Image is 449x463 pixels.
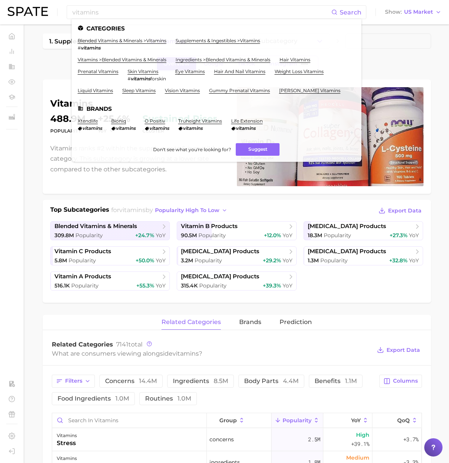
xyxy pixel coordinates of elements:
button: QoQ [372,413,421,428]
span: body parts [244,378,299,384]
a: [MEDICAL_DATA] products315.4k Popularity+39.3% YoY [177,271,297,291]
span: related categories [161,319,221,326]
span: Popularity [75,232,103,239]
span: YoY [156,257,166,264]
span: 18.3m [308,232,322,239]
h1: vitamins [50,99,228,108]
div: vitamins [57,431,77,440]
span: vitamin b products [181,223,238,230]
input: Search in vitamins [52,413,206,428]
em: vitamins [82,125,102,131]
span: +29.2% [263,257,281,264]
a: gummy prenatal vitamins [209,88,270,93]
a: 1. supplements & ingestibles [43,34,112,49]
a: prenatal vitamins [78,69,118,74]
span: Search [340,9,361,16]
a: skin vitamins [128,69,158,74]
button: Suggest [236,143,280,156]
span: Popularity [283,417,312,423]
em: vitamins [116,125,136,131]
span: vitamins [119,206,145,214]
a: o positiv [145,118,165,124]
button: ShowUS Market [383,7,443,17]
span: Medium [346,453,369,462]
span: 315.4k [181,282,198,289]
div: stress [57,439,77,448]
dt: Popularity [50,126,86,136]
span: # [128,76,131,81]
span: +32.8% [389,257,407,264]
span: 14.4m [139,377,157,385]
a: vitamin c products5.8m Popularity+50.0% YoY [50,246,170,265]
a: vitamins >blended vitamins & minerals [78,57,166,62]
img: SPATE [8,7,48,16]
a: life extension [231,118,263,124]
a: hair vitamins [280,57,310,62]
span: brands [239,319,261,326]
em: vitamins [183,125,203,131]
span: 1.0m [177,395,191,402]
span: [MEDICAL_DATA] products [308,223,386,230]
span: US Market [404,10,433,14]
span: 1.0m [115,395,129,402]
span: Popularity [195,257,222,264]
a: Log out. Currently logged in with e-mail yumi.toki@spate.nyc. [6,445,18,457]
span: +50.0% [136,257,154,264]
span: 2.5m [308,435,320,444]
span: YoY [156,282,166,289]
a: [PERSON_NAME] vitamins [279,88,340,93]
span: +3.7% [403,435,419,444]
a: blended vitamins & minerals309.8m Popularity+24.7% YoY [50,221,170,240]
span: [MEDICAL_DATA] products [181,248,259,255]
span: High [356,430,369,439]
span: 8.5m [214,377,228,385]
a: vitamin b products90.5m Popularity+12.0% YoY [177,221,297,240]
span: # [78,45,81,51]
span: vitamins [173,350,199,357]
a: [MEDICAL_DATA] products18.3m Popularity+27.3% YoY [304,221,423,240]
span: benefits [315,378,357,384]
span: YoY [156,232,166,239]
a: truheight vitamins [178,118,222,124]
a: hair and nail vitamins [214,69,265,74]
span: 516.1k [54,282,70,289]
a: blended vitamins & minerals >vitamins [78,38,166,43]
span: Filters [65,378,82,384]
span: 3.2m [181,257,193,264]
span: Show [385,10,402,14]
span: Related Categories [52,341,113,348]
em: vitamins [149,125,169,131]
button: Export Data [375,345,422,355]
input: Search here for a brand, industry, or ingredient [72,6,331,19]
span: 7141 [116,341,128,348]
dd: 488.9m [50,114,86,123]
span: 90.5m [181,232,197,239]
em: vitamins [236,125,256,131]
span: Prediction [280,319,312,326]
span: +27.3% [390,232,407,239]
a: weight loss vitamins [275,69,324,74]
span: blended vitamins & minerals [54,223,137,230]
span: Popularity [199,282,227,289]
span: vitamin a products [54,273,111,280]
a: bioniq [111,118,126,124]
button: YoY [323,413,372,428]
span: Popularity [69,257,96,264]
a: [MEDICAL_DATA] products3.2m Popularity+29.2% YoY [177,246,297,265]
span: ingredients [173,378,228,384]
span: 1.1m [345,377,357,385]
button: Export Data [377,205,423,216]
span: 5.8m [54,257,67,264]
h1: Top Subcategories [50,205,109,217]
button: popularity high to low [153,205,230,216]
em: vitamins [81,45,101,51]
span: YoY [351,417,361,423]
a: vision vitamins [165,88,200,93]
a: sleep vitamins [122,88,156,93]
span: Don't see what you're looking for? [153,147,231,152]
span: [MEDICAL_DATA] products [181,273,259,280]
span: total [116,341,142,348]
span: 1.3m [308,257,319,264]
span: Columns [393,378,418,384]
button: Columns [379,375,422,388]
